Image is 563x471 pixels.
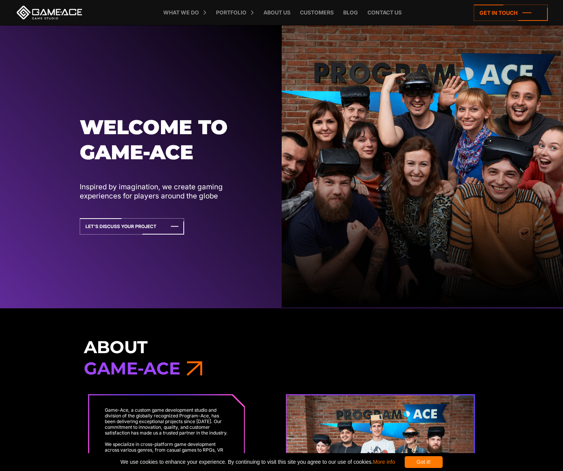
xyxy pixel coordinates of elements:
span: Game-Ace [84,358,180,379]
h1: Welcome to Game-ace [80,115,259,165]
a: Get in touch [474,5,548,21]
div: Got it! [405,456,443,468]
a: More info [373,459,395,465]
p: Game-Ace, a custom game development studio and division of the globally recognized Program-Ace, h... [105,407,229,436]
h3: About [84,336,479,379]
p: Inspired by imagination, we create gaming experiences for players around the globe [80,182,259,200]
span: We use cookies to enhance your experience. By continuing to visit this site you agree to our use ... [120,456,395,468]
a: Let's Discuss Your Project [80,218,184,235]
